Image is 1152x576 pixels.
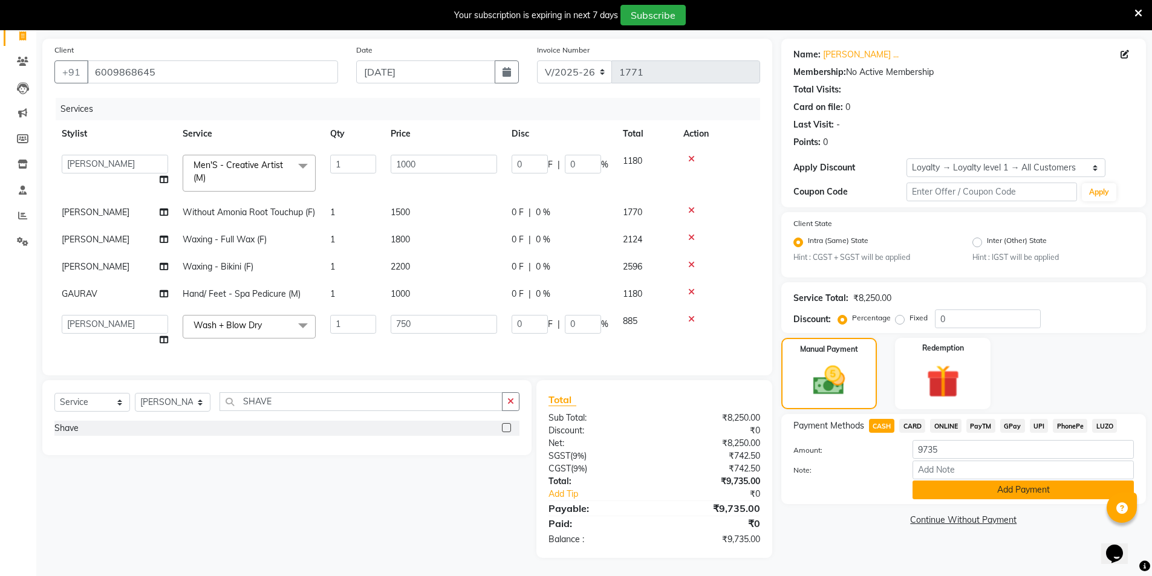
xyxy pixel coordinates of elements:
[930,419,962,433] span: ONLINE
[623,234,642,245] span: 2124
[62,261,129,272] span: [PERSON_NAME]
[784,445,904,456] label: Amount:
[793,292,848,305] div: Service Total:
[573,464,585,473] span: 9%
[793,252,955,263] small: Hint : CGST + SGST will be applied
[512,288,524,300] span: 0 F
[558,318,560,331] span: |
[539,533,654,546] div: Balance :
[654,450,769,462] div: ₹742.50
[972,252,1134,263] small: Hint : IGST will be applied
[910,312,928,323] label: Fixed
[536,233,550,246] span: 0 %
[548,318,553,331] span: F
[56,98,769,120] div: Services
[454,9,618,22] div: Your subscription is expiring in next 7 days
[548,463,571,474] span: CGST
[383,120,504,147] th: Price
[539,475,654,488] div: Total:
[391,288,410,299] span: 1000
[793,48,821,61] div: Name:
[356,45,373,56] label: Date
[966,419,995,433] span: PayTM
[623,316,637,326] span: 885
[654,475,769,488] div: ₹9,735.00
[793,118,834,131] div: Last Visit:
[793,161,907,174] div: Apply Discount
[623,261,642,272] span: 2596
[512,206,524,219] span: 0 F
[793,186,907,198] div: Coupon Code
[793,218,832,229] label: Client State
[823,136,828,149] div: 0
[793,313,831,326] div: Discount:
[793,83,841,96] div: Total Visits:
[536,260,550,273] span: 0 %
[601,158,608,171] span: %
[620,5,686,25] button: Subscribe
[330,207,335,218] span: 1
[537,45,590,56] label: Invoice Number
[784,465,904,476] label: Note:
[845,101,850,114] div: 0
[1101,528,1140,564] iframe: chat widget
[1092,419,1117,433] span: LUZO
[869,419,895,433] span: CASH
[823,48,899,61] a: [PERSON_NAME] ...
[391,207,410,218] span: 1500
[654,533,769,546] div: ₹9,735.00
[391,234,410,245] span: 1800
[654,501,769,516] div: ₹9,735.00
[529,260,531,273] span: |
[183,261,253,272] span: Waxing - Bikini (F)
[194,160,283,183] span: Men'S - Creative Artist (M)
[906,183,1077,201] input: Enter Offer / Coupon Code
[623,155,642,166] span: 1180
[54,120,175,147] th: Stylist
[175,120,323,147] th: Service
[330,261,335,272] span: 1
[504,120,616,147] th: Disc
[654,412,769,424] div: ₹8,250.00
[922,343,964,354] label: Redemption
[183,234,267,245] span: Waxing - Full Wax (F)
[536,288,550,300] span: 0 %
[793,136,821,149] div: Points:
[793,101,843,114] div: Card on file:
[853,292,891,305] div: ₹8,250.00
[330,234,335,245] span: 1
[793,66,1134,79] div: No Active Membership
[183,288,301,299] span: Hand/ Feet - Spa Pedicure (M)
[654,516,769,531] div: ₹0
[803,362,855,399] img: _cash.svg
[623,207,642,218] span: 1770
[916,361,970,402] img: _gift.svg
[1082,183,1116,201] button: Apply
[529,206,531,219] span: |
[836,118,840,131] div: -
[548,393,576,406] span: Total
[539,450,654,462] div: ( )
[206,172,211,183] a: x
[913,440,1134,459] input: Amount
[784,514,1144,526] a: Continue Without Payment
[62,288,97,299] span: GAURAV
[194,320,262,331] span: Wash + Blow Dry
[793,66,846,79] div: Membership:
[616,120,676,147] th: Total
[558,158,560,171] span: |
[674,488,769,500] div: ₹0
[54,422,79,435] div: Shave
[536,206,550,219] span: 0 %
[539,488,673,500] a: Add Tip
[54,45,74,56] label: Client
[1000,419,1025,433] span: GPay
[548,450,570,461] span: SGST
[654,437,769,450] div: ₹8,250.00
[539,462,654,475] div: ( )
[913,481,1134,499] button: Add Payment
[539,437,654,450] div: Net:
[852,312,891,323] label: Percentage
[529,233,531,246] span: |
[676,120,760,147] th: Action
